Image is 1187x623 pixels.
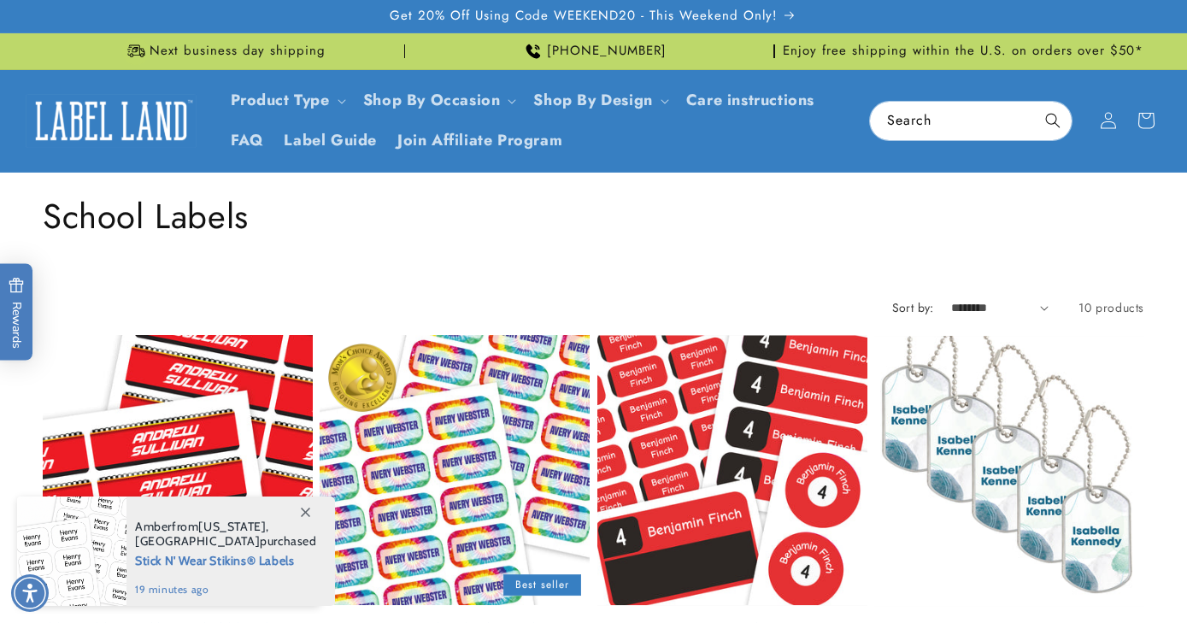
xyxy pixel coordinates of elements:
a: Join Affiliate Program [387,120,573,161]
span: [US_STATE] [198,519,266,534]
div: Announcement [782,33,1144,69]
span: Label Guide [284,131,377,150]
div: Accessibility Menu [11,574,49,612]
summary: Shop By Design [523,80,675,120]
span: [GEOGRAPHIC_DATA] [135,533,260,549]
span: Enjoy free shipping within the U.S. on orders over $50* [783,43,1143,60]
span: from , purchased [135,520,317,549]
span: Amber [135,519,172,534]
img: Label Land [26,94,197,147]
span: Next business day shipping [150,43,326,60]
div: Announcement [412,33,774,69]
summary: Product Type [220,80,353,120]
span: Rewards [9,277,25,348]
span: Join Affiliate Program [397,131,562,150]
h1: School Labels [43,194,1144,238]
label: Sort by: [892,299,934,316]
span: FAQ [231,131,264,150]
button: Search [1034,102,1072,139]
div: Announcement [43,33,405,69]
span: 10 products [1078,299,1144,316]
a: Label Guide [273,120,387,161]
span: Shop By Occasion [363,91,501,110]
a: Shop By Design [533,89,652,111]
span: Get 20% Off Using Code WEEKEND20 - This Weekend Only! [390,8,778,25]
a: Care instructions [676,80,825,120]
a: Product Type [231,89,330,111]
span: [PHONE_NUMBER] [547,43,667,60]
a: Label Land [20,88,203,154]
span: Care instructions [686,91,814,110]
a: FAQ [220,120,274,161]
summary: Shop By Occasion [353,80,524,120]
